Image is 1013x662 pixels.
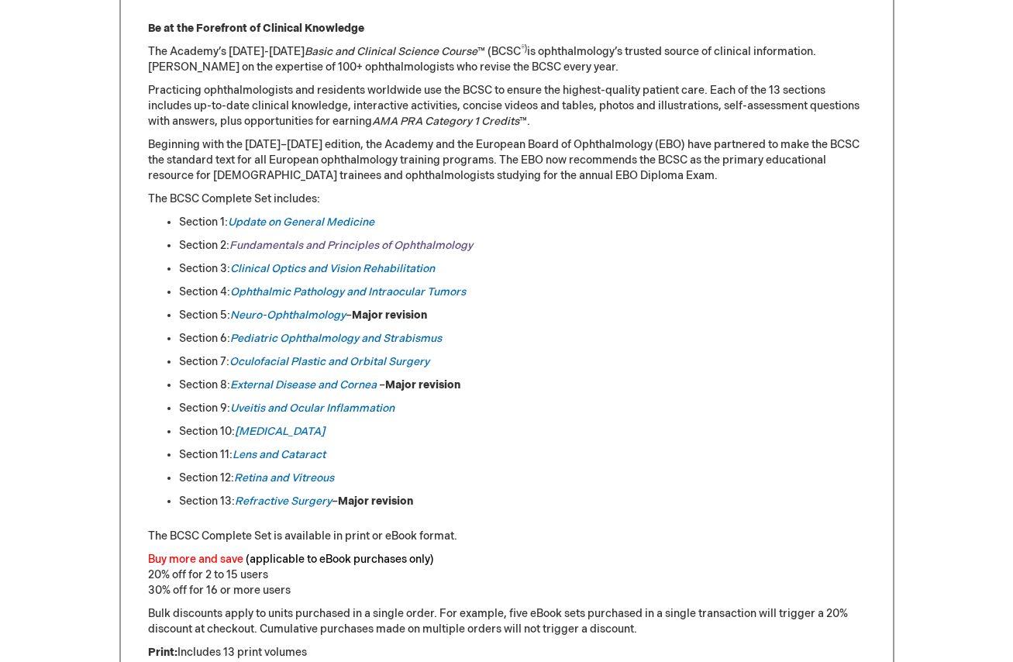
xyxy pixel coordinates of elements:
strong: Major revision [338,495,413,508]
p: Practicing ophthalmologists and residents worldwide use the BCSC to ensure the highest-quality pa... [148,83,866,129]
strong: Major revision [385,378,460,391]
p: The Academy’s [DATE]-[DATE] ™ (BCSC is ophthalmology’s trusted source of clinical information. [P... [148,44,866,75]
p: Bulk discounts apply to units purchased in a single order. For example, five eBook sets purchased... [148,606,866,637]
a: Fundamentals and Principles of Ophthalmology [229,239,473,252]
a: Refractive Surgery [235,495,332,508]
li: Section 9: [179,401,866,416]
li: Section 10: [179,424,866,440]
strong: Be at the Forefront of Clinical Knowledge [148,22,364,35]
a: Retina and Vitreous [234,471,334,484]
li: Section 7: [179,354,866,370]
li: Section 3: [179,261,866,277]
a: Neuro-Ophthalmology [230,309,346,322]
li: Section 6: [179,331,866,347]
p: Beginning with the [DATE]–[DATE] edition, the Academy and the European Board of Ophthalmology (EB... [148,137,866,184]
p: The BCSC Complete Set includes: [148,191,866,207]
em: Basic and Clinical Science Course [305,45,477,58]
p: 20% off for 2 to 15 users 30% off for 16 or more users [148,552,866,598]
a: Update on General Medicine [228,215,374,229]
li: Section 5: – [179,308,866,323]
li: Section 8: – [179,378,866,393]
sup: ®) [521,44,527,53]
p: The BCSC Complete Set is available in print or eBook format. [148,529,866,544]
li: Section 11: [179,447,866,463]
em: AMA PRA Category 1 Credits [372,115,519,128]
a: Lens and Cataract [233,448,326,461]
a: Ophthalmic Pathology and Intraocular Tumors [230,285,466,298]
li: Section 13: – [179,494,866,509]
a: External Disease and Cornea [230,378,377,391]
li: Section 2: [179,238,866,253]
a: Pediatric Ophthalmology and Strabismus [230,332,442,345]
li: Section 1: [179,215,866,230]
li: Section 4: [179,284,866,300]
font: Buy more and save [148,553,243,566]
font: (applicable to eBook purchases only) [246,553,434,566]
strong: Print: [148,646,177,659]
a: Uveitis and Ocular Inflammation [230,402,395,415]
li: Section 12: [179,471,866,486]
a: [MEDICAL_DATA] [235,425,325,438]
strong: Major revision [352,309,427,322]
a: Oculofacial Plastic and Orbital Surgery [229,355,429,368]
a: Clinical Optics and Vision Rehabilitation [230,262,435,275]
p: Includes 13 print volumes [148,645,866,660]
